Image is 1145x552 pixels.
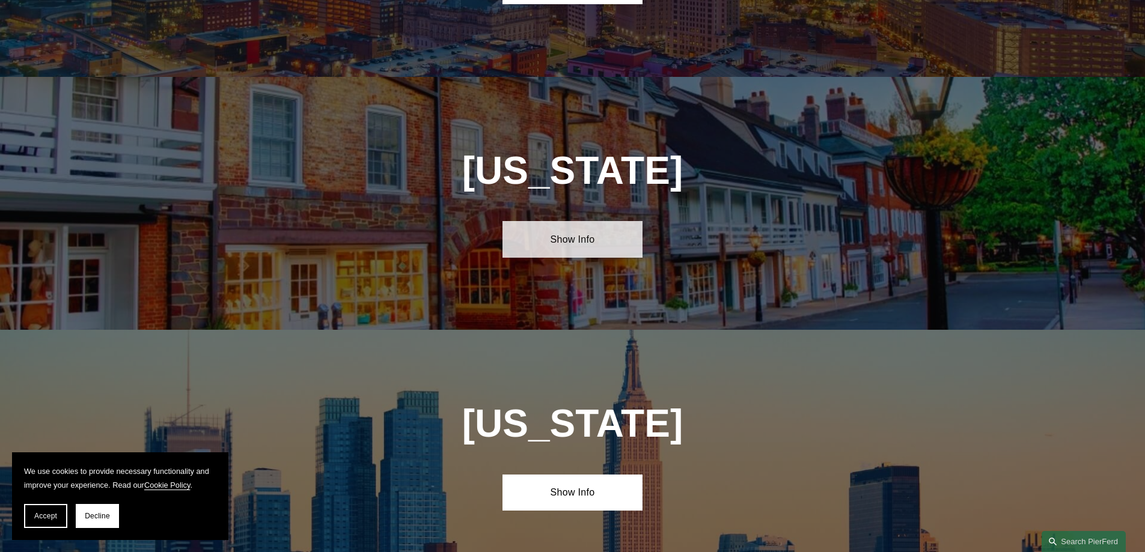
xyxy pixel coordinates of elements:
[34,512,57,520] span: Accept
[12,452,228,540] section: Cookie banner
[24,504,67,528] button: Accept
[1042,531,1126,552] a: Search this site
[85,512,110,520] span: Decline
[24,464,216,492] p: We use cookies to provide necessary functionality and improve your experience. Read our .
[502,221,643,257] a: Show Info
[144,481,191,490] a: Cookie Policy
[397,402,748,446] h1: [US_STATE]
[397,149,748,193] h1: [US_STATE]
[76,504,119,528] button: Decline
[502,475,643,511] a: Show Info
